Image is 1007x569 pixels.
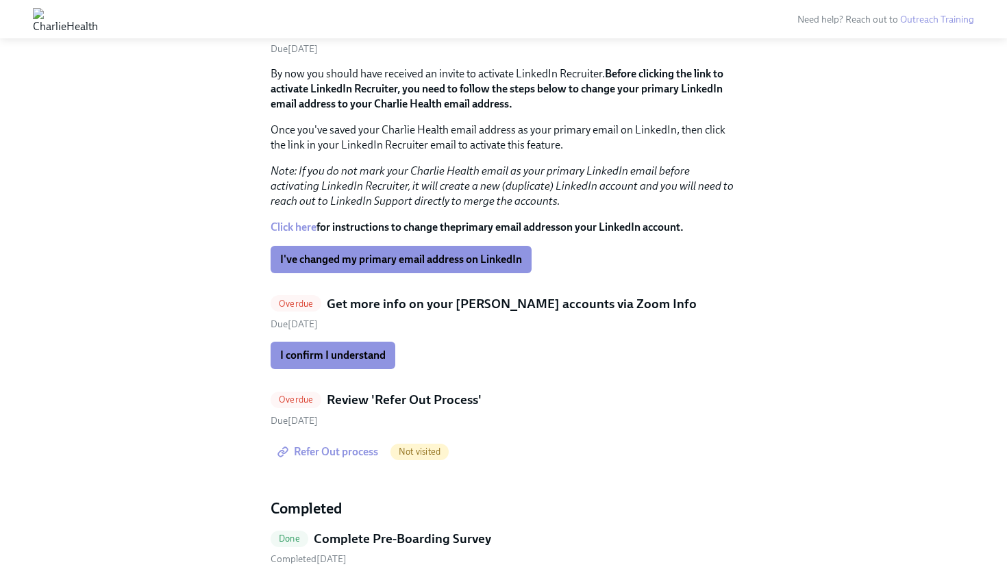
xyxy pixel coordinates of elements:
span: Need help? Reach out to [797,14,974,25]
img: CharlieHealth [33,8,98,30]
span: Thursday, September 11th 2025, 10:00 am [271,415,318,427]
h5: Review 'Refer Out Process' [327,391,482,409]
span: Saturday, August 2nd 2025, 2:22 pm [271,553,347,565]
span: Due [DATE] [271,318,318,330]
span: Saturday, August 9th 2025, 10:00 am [271,43,318,55]
p: By now you should have received an invite to activate LinkedIn Recruiter. [271,66,736,112]
span: I've changed my primary email address on LinkedIn [280,253,522,266]
em: Note: If you do not mark your Charlie Health email as your primary LinkedIn email before activati... [271,164,734,207]
button: I've changed my primary email address on LinkedIn [271,246,532,273]
strong: for instructions to change the on your LinkedIn account. [271,220,684,233]
button: I confirm I understand [271,342,395,369]
a: Click here [271,220,316,233]
strong: Before clicking the link to activate LinkedIn Recruiter, you need to follow the steps below to ch... [271,67,723,110]
span: I confirm I understand [280,349,386,362]
span: Refer Out process [280,445,378,459]
strong: primary email address [456,220,560,233]
p: Once you've saved your Charlie Health email address as your primary email on LinkedIn, then click... [271,123,736,153]
a: Refer Out process [271,438,388,466]
h5: Complete Pre-Boarding Survey [314,530,491,548]
span: Overdue [271,299,321,309]
a: DoneComplete Pre-Boarding Survey Completed[DATE] [271,530,736,566]
a: OverdueReview 'Refer Out Process'Due[DATE] [271,391,736,427]
a: OverdueGet more info on your [PERSON_NAME] accounts via Zoom InfoDue[DATE] [271,295,736,331]
span: Not visited [390,446,449,457]
a: Outreach Training [900,14,974,25]
h5: Get more info on your [PERSON_NAME] accounts via Zoom Info [327,295,697,313]
span: Done [271,533,308,544]
span: Overdue [271,394,321,405]
h4: Completed [271,498,736,519]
